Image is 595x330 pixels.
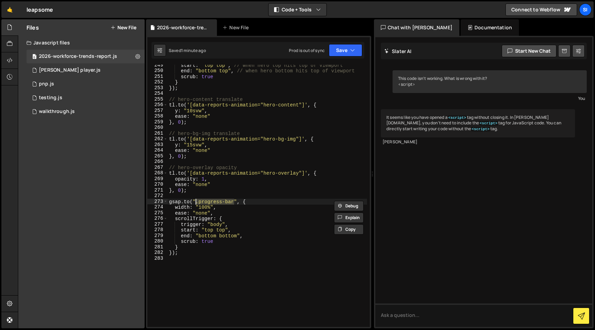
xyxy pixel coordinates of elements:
[27,63,145,77] div: 15013/41198.js
[147,147,168,153] div: 264
[111,25,136,30] button: New File
[147,238,168,244] div: 280
[32,54,36,60] span: 0
[384,48,412,54] h2: Slater AI
[147,119,168,125] div: 259
[269,3,326,16] button: Code + Tools
[147,62,168,68] div: 249
[374,19,459,36] div: Chat with [PERSON_NAME]
[147,199,168,205] div: 273
[147,142,168,148] div: 263
[39,67,101,73] div: [PERSON_NAME] player.js
[27,24,39,31] h2: Files
[147,221,168,227] div: 277
[147,170,168,176] div: 268
[147,182,168,187] div: 270
[27,50,145,63] div: 15013/47339.js
[147,165,168,171] div: 267
[147,131,168,136] div: 261
[147,136,168,142] div: 262
[471,127,490,132] code: <script>
[147,85,168,91] div: 253
[147,153,168,159] div: 265
[39,95,62,101] div: testing.js
[289,48,325,53] div: Prod is out of sync
[27,77,145,91] div: 15013/45074.js
[147,159,168,165] div: 266
[329,44,362,56] button: Save
[147,96,168,102] div: 255
[334,213,364,223] button: Explain
[147,210,168,216] div: 275
[39,53,117,60] div: 2026-workforce-trends-report.js
[147,125,168,131] div: 260
[222,24,251,31] div: New File
[39,81,54,87] div: pnp.js
[181,48,206,53] div: 1 minute ago
[27,6,53,14] div: leapsome
[579,3,592,16] a: SI
[27,91,145,105] div: 15013/44753.js
[157,24,209,31] div: 2026-workforce-trends-report.js
[505,3,577,16] a: Connect to Webflow
[147,227,168,233] div: 278
[1,1,18,18] a: 🤙
[147,176,168,182] div: 269
[147,102,168,108] div: 256
[169,48,206,53] div: Saved
[334,201,364,211] button: Debug
[147,244,168,250] div: 281
[147,91,168,96] div: 254
[39,109,75,115] div: walkthrough.js
[147,250,168,256] div: 282
[18,36,145,50] div: Javascript files
[147,204,168,210] div: 274
[147,108,168,114] div: 257
[393,70,587,93] div: This code isn't working. What is wrong with it? <script>
[502,45,556,57] button: Start new chat
[394,95,585,102] div: You
[334,224,364,235] button: Copy
[147,256,168,261] div: 283
[147,113,168,119] div: 258
[147,68,168,74] div: 250
[147,74,168,80] div: 251
[147,79,168,85] div: 252
[147,216,168,221] div: 276
[27,105,145,118] div: 15013/39160.js
[381,109,575,137] div: It seems like you have opened a tag without closing it. In [PERSON_NAME][DOMAIN_NAME], you don't ...
[479,121,498,126] code: <script>
[147,187,168,193] div: 271
[147,193,168,199] div: 272
[461,19,519,36] div: Documentation
[383,139,573,145] div: [PERSON_NAME]
[448,115,467,120] code: <script>
[147,233,168,239] div: 279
